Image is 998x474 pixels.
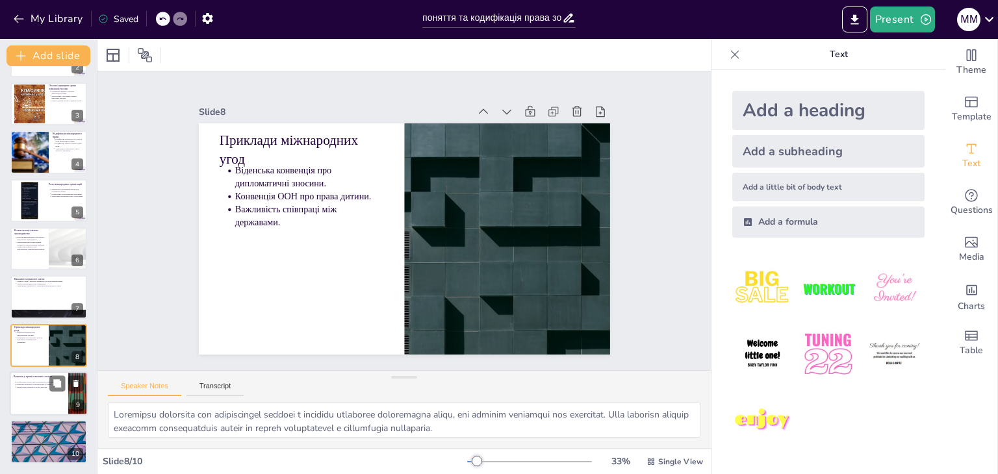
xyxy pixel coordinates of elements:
[957,6,980,32] button: м м
[108,382,181,396] button: Speaker Notes
[68,448,83,460] div: 10
[103,45,123,66] div: Layout
[605,455,636,468] div: 33 %
[10,227,87,270] div: 6
[798,324,858,384] img: 5.jpeg
[17,338,45,343] p: Важливість співпраці між державами.
[952,110,992,124] span: Template
[103,455,467,468] div: Slide 8 / 10
[14,422,83,426] p: Перспективи розвитку
[870,6,935,32] button: Present
[864,258,925,319] img: 3.jpeg
[10,420,87,463] div: 10
[14,375,64,379] p: Виклики у праві зовнішніх зносин
[422,8,562,27] input: Insert title
[17,331,45,336] p: Віденська конвенція про дипломатичні зносини.
[17,246,45,251] p: Уникнення конфліктів між національним і міжнародним правом.
[98,13,138,25] div: Saved
[49,84,83,91] p: Основні принципи права зовнішніх зносин
[6,45,90,66] button: Add slide
[71,255,83,266] div: 6
[51,192,83,195] p: Платформа для співпраці між державами.
[10,131,87,173] div: 4
[435,51,461,200] p: Віденська конвенція про дипломатичні зносини.
[49,182,83,186] p: Роль міжнародних організацій
[10,179,87,222] div: 5
[658,456,703,467] span: Single View
[17,336,45,339] p: Конвенція ООН про права дитини.
[956,63,986,77] span: Theme
[732,135,925,168] div: Add a subheading
[51,188,83,192] p: Міжнародні організації формують та розвивають норми.
[951,203,993,218] span: Questions
[55,143,83,147] p: Кодифікація сприяє розвитку нових норм.
[17,430,83,432] p: Реакція на нові виклики міжнародного права.
[962,156,980,171] span: Text
[10,275,87,318] div: 7
[10,82,87,125] div: 3
[16,386,64,388] p: Зміни клімату вимагають нових підходів.
[945,39,997,86] div: Change the overall theme
[732,258,793,319] img: 1.jpeg
[17,427,83,430] p: Вдосконалення механізмів вирішення спорів.
[17,281,83,283] p: Правова освіта є критично важливою для підготовки фахівців.
[732,390,793,451] img: 7.jpeg
[51,95,83,99] p: Невтручання у внутрішні справи є важливим для миру.
[14,229,45,236] p: Вплив на національне законодавство
[17,425,83,428] p: Посилення міжнародного співробітництва.
[17,241,45,245] p: Гармонізація між міжнародними нормами та національними законами.
[68,375,84,391] button: Delete Slide
[16,383,64,386] p: Конфлікти вимагають нових підходів до права.
[16,381,64,384] p: Глобалізація створює нові можливості та виклики.
[945,319,997,366] div: Add a table
[10,324,87,367] div: 8
[945,132,997,179] div: Add text boxes
[71,303,83,315] div: 7
[17,282,83,285] p: Знання міжнародних норм і принципів.
[17,236,45,241] p: Інтеграція міжнародних зобов'язань у національне законодавство.
[17,285,83,288] p: Адаптація до динамічного середовища міжнародного права.
[10,371,88,416] div: 9
[71,62,83,73] div: 2
[51,99,83,102] p: Рівність держав гарантує однакові права.
[49,375,65,391] button: Duplicate Slide
[396,51,422,200] p: Важливість співпраці між державами.
[14,325,45,332] p: Приклади міжнародних угод
[72,400,84,412] div: 9
[71,206,83,218] div: 5
[959,250,984,264] span: Media
[51,90,83,94] p: Суверенітет держав є основою міжнародного права.
[55,147,83,152] p: Адаптація до змінюваних умов є критично важливою.
[958,299,985,314] span: Charts
[14,277,83,281] p: Важливість правової освіти
[864,324,925,384] img: 6.jpeg
[71,351,83,363] div: 8
[10,8,88,29] button: My Library
[732,206,925,238] div: Add a formula
[945,86,997,132] div: Add ready made slides
[55,138,83,142] p: Кодифікація забезпечує доступність норм міжнародного права.
[137,47,153,63] span: Position
[798,258,858,319] img: 2.jpeg
[186,382,244,396] button: Transcript
[732,91,925,130] div: Add a heading
[960,343,983,358] span: Table
[422,51,435,200] p: Конвенція ООН про права дитини.
[945,179,997,226] div: Get real-time input from your audience
[945,273,997,319] div: Add charts and graphs
[71,158,83,170] div: 4
[108,402,700,438] textarea: Loremipsu dolorsita con adipiscingel seddoei t incididu utlaboree doloremagna aliqu, eni adminim ...
[957,8,980,31] div: м м
[842,6,867,32] button: Export to PowerPoint
[945,226,997,273] div: Add images, graphics, shapes or video
[456,36,494,200] p: Приклади міжнародних угод
[732,324,793,384] img: 4.jpeg
[51,195,83,197] p: Моніторинг виконання норм є необхідним.
[53,132,83,139] p: Кодифікація міжнародного права
[507,16,519,286] div: Slide 8
[732,173,925,201] div: Add a little bit of body text
[745,39,932,70] p: Text
[71,110,83,121] div: 3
